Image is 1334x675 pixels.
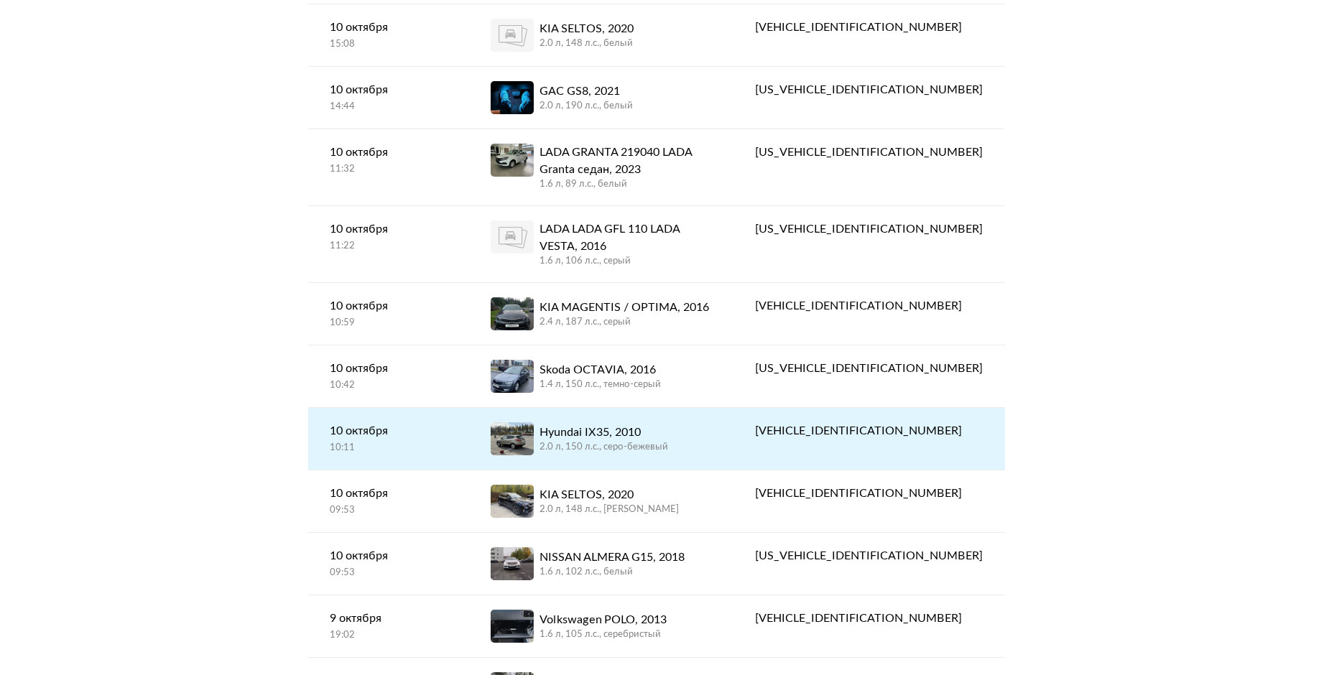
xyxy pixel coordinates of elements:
div: [VEHICLE_IDENTIFICATION_NUMBER] [755,610,983,627]
a: 10 октября09:53 [308,533,470,594]
a: GAC GS8, 20212.0 л, 190 л.c., белый [469,67,733,129]
div: KIA SELTOS, 2020 [539,486,679,503]
div: 10 октября [330,297,448,315]
div: KIA MAGENTIS / OPTIMA, 2016 [539,299,709,316]
div: 10 октября [330,547,448,564]
a: 10 октября10:42 [308,345,470,406]
a: 10 октября11:22 [308,206,470,267]
div: 19:02 [330,629,448,642]
div: 10 октября [330,19,448,36]
div: LADA LADA GFL 110 LADA VESTA, 2016 [539,220,712,255]
div: [US_VEHICLE_IDENTIFICATION_NUMBER] [755,220,983,238]
div: 2.0 л, 190 л.c., белый [539,100,633,113]
div: 1.6 л, 105 л.c., серебристый [539,628,667,641]
a: 10 октября14:44 [308,67,470,128]
a: [VEHICLE_IDENTIFICATION_NUMBER] [733,408,1004,454]
a: LADA GRANTA 219040 LADA Granta седан, 20231.6 л, 89 л.c., белый [469,129,733,205]
div: 10 октября [330,422,448,439]
div: 10 октября [330,144,448,161]
a: Volkswagen POLO, 20131.6 л, 105 л.c., серебристый [469,595,733,657]
a: 10 октября10:11 [308,408,470,469]
a: 10 октября15:08 [308,4,470,65]
a: 10 октября09:53 [308,470,470,531]
a: KIA MAGENTIS / OPTIMA, 20162.4 л, 187 л.c., серый [469,283,733,345]
a: [US_VEHICLE_IDENTIFICATION_NUMBER] [733,345,1004,391]
div: LADA GRANTA 219040 LADA Granta седан, 2023 [539,144,712,178]
div: 1.4 л, 150 л.c., темно-серый [539,378,661,391]
div: 11:32 [330,163,448,176]
a: [US_VEHICLE_IDENTIFICATION_NUMBER] [733,206,1004,252]
a: [VEHICLE_IDENTIFICATION_NUMBER] [733,595,1004,641]
div: Hyundai IX35, 2010 [539,424,668,441]
div: [US_VEHICLE_IDENTIFICATION_NUMBER] [755,547,983,564]
div: [VEHICLE_IDENTIFICATION_NUMBER] [755,19,983,36]
a: 10 октября11:32 [308,129,470,190]
div: [US_VEHICLE_IDENTIFICATION_NUMBER] [755,144,983,161]
a: 9 октября19:02 [308,595,470,656]
div: 9 октября [330,610,448,627]
div: GAC GS8, 2021 [539,83,633,100]
div: 15:08 [330,38,448,51]
div: 2.4 л, 187 л.c., серый [539,316,709,329]
a: Skoda OCTAVIA, 20161.4 л, 150 л.c., темно-серый [469,345,733,407]
div: Skoda OCTAVIA, 2016 [539,361,661,378]
div: Volkswagen POLO, 2013 [539,611,667,628]
div: 14:44 [330,101,448,113]
div: [US_VEHICLE_IDENTIFICATION_NUMBER] [755,360,983,377]
div: [VEHICLE_IDENTIFICATION_NUMBER] [755,485,983,502]
a: KIA SELTOS, 20202.0 л, 148 л.c., [PERSON_NAME] [469,470,733,532]
a: [VEHICLE_IDENTIFICATION_NUMBER] [733,470,1004,516]
div: KIA SELTOS, 2020 [539,20,634,37]
div: NISSAN ALMERA G15, 2018 [539,549,685,566]
a: NISSAN ALMERA G15, 20181.6 л, 102 л.c., белый [469,533,733,595]
a: [US_VEHICLE_IDENTIFICATION_NUMBER] [733,533,1004,579]
div: 2.0 л, 148 л.c., [PERSON_NAME] [539,503,679,516]
a: LADA LADA GFL 110 LADA VESTA, 20161.6 л, 106 л.c., серый [469,206,733,282]
a: [US_VEHICLE_IDENTIFICATION_NUMBER] [733,67,1004,113]
div: 10:59 [330,317,448,330]
div: 2.0 л, 150 л.c., серо-бежевый [539,441,668,454]
div: [VEHICLE_IDENTIFICATION_NUMBER] [755,297,983,315]
div: 10 октября [330,485,448,502]
a: KIA SELTOS, 20202.0 л, 148 л.c., белый [469,4,733,66]
a: [US_VEHICLE_IDENTIFICATION_NUMBER] [733,129,1004,175]
div: 10:42 [330,379,448,392]
div: 11:22 [330,240,448,253]
div: 1.6 л, 89 л.c., белый [539,178,712,191]
div: 10 октября [330,360,448,377]
div: 10 октября [330,220,448,238]
div: 1.6 л, 102 л.c., белый [539,566,685,579]
div: 2.0 л, 148 л.c., белый [539,37,634,50]
a: [VEHICLE_IDENTIFICATION_NUMBER] [733,283,1004,329]
a: [VEHICLE_IDENTIFICATION_NUMBER] [733,4,1004,50]
div: 09:53 [330,567,448,579]
div: 10:11 [330,442,448,455]
a: 10 октября10:59 [308,283,470,344]
div: 10 октября [330,81,448,98]
a: Hyundai IX35, 20102.0 л, 150 л.c., серо-бежевый [469,408,733,470]
div: 1.6 л, 106 л.c., серый [539,255,712,268]
div: [VEHICLE_IDENTIFICATION_NUMBER] [755,422,983,439]
div: [US_VEHICLE_IDENTIFICATION_NUMBER] [755,81,983,98]
div: 09:53 [330,504,448,517]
